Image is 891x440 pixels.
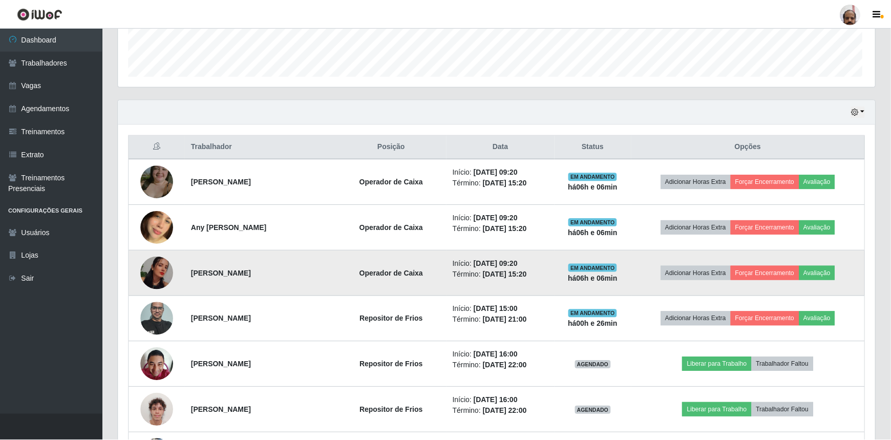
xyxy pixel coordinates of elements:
button: Adicionar Horas Extra [663,175,733,189]
button: Trabalhador Faltou [754,403,816,417]
strong: Operador de Caixa [360,178,425,186]
strong: há 06 h e 06 min [570,274,620,282]
li: Término: [454,223,549,234]
strong: há 06 h e 06 min [570,228,620,237]
strong: [PERSON_NAME] [192,178,251,186]
time: [DATE] 15:20 [484,270,528,278]
span: EM ANDAMENTO [570,309,619,318]
strong: [PERSON_NAME] [192,269,251,277]
li: Término: [454,360,549,371]
time: [DATE] 21:00 [484,316,528,324]
strong: Any [PERSON_NAME] [192,223,267,232]
li: Início: [454,213,549,223]
img: 1655148070426.jpeg [141,297,174,340]
strong: [PERSON_NAME] [192,360,251,368]
time: [DATE] 09:20 [475,259,519,267]
th: Trabalhador [185,135,337,159]
li: Início: [454,395,549,406]
span: EM ANDAMENTO [570,218,619,226]
span: AGENDADO [577,406,612,414]
button: Adicionar Horas Extra [663,266,733,280]
span: AGENDADO [577,361,612,369]
li: Início: [454,304,549,315]
button: Adicionar Horas Extra [663,311,733,326]
li: Término: [454,269,549,280]
button: Avaliação [801,266,838,280]
button: Adicionar Horas Extra [663,220,733,235]
button: Liberar para Trabalho [684,403,753,417]
strong: Repositor de Frios [360,315,424,323]
th: Opções [633,135,867,159]
th: Status [556,135,633,159]
img: 1737811794614.jpeg [141,153,174,211]
strong: Repositor de Frios [360,360,424,368]
time: [DATE] 15:20 [484,179,528,187]
img: 1703117020514.jpeg [141,388,174,431]
time: [DATE] 15:20 [484,224,528,233]
button: Forçar Encerramento [733,220,801,235]
span: EM ANDAMENTO [570,173,619,181]
time: [DATE] 09:20 [475,214,519,222]
button: Forçar Encerramento [733,266,801,280]
li: Início: [454,349,549,360]
th: Posição [337,135,448,159]
time: [DATE] 16:00 [475,396,519,404]
strong: há 00 h e 26 min [570,320,620,328]
strong: [PERSON_NAME] [192,406,251,414]
th: Data [448,135,556,159]
strong: [PERSON_NAME] [192,315,251,323]
strong: Operador de Caixa [360,223,425,232]
button: Forçar Encerramento [733,311,801,326]
button: Avaliação [801,311,838,326]
button: Avaliação [801,220,838,235]
time: [DATE] 16:00 [475,350,519,359]
strong: Operador de Caixa [360,269,425,277]
li: Término: [454,406,549,416]
li: Início: [454,167,549,178]
time: [DATE] 22:00 [484,361,528,369]
button: Trabalhador Faltou [754,357,816,371]
time: [DATE] 09:20 [475,168,519,176]
button: Avaliação [801,175,838,189]
img: 1650455423616.jpeg [141,342,174,386]
button: Liberar para Trabalho [684,357,753,371]
li: Término: [454,178,549,188]
time: [DATE] 15:00 [475,305,519,313]
strong: Repositor de Frios [360,406,424,414]
button: Forçar Encerramento [733,175,801,189]
strong: há 06 h e 06 min [570,183,620,191]
span: EM ANDAMENTO [570,264,619,272]
img: 1753750030589.jpeg [141,257,174,289]
time: [DATE] 22:00 [484,407,528,415]
img: 1749252865377.jpeg [141,198,174,257]
li: Término: [454,315,549,325]
li: Início: [454,258,549,269]
img: CoreUI Logo [17,8,62,20]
